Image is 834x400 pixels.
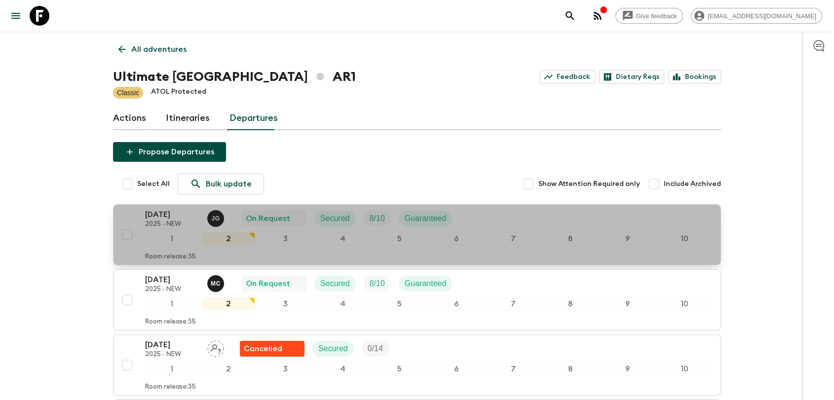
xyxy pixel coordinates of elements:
div: Secured [314,211,356,226]
div: Secured [312,341,354,357]
div: 10 [658,297,711,310]
p: Secured [320,278,350,290]
div: Flash Pack cancellation [240,341,304,357]
div: 7 [487,232,539,245]
p: All adventures [131,43,187,55]
button: search adventures [560,6,580,26]
a: Feedback [540,70,595,84]
p: M C [211,280,221,288]
div: 10 [658,363,711,375]
div: 2 [202,297,255,310]
div: Trip Fill [362,341,389,357]
a: Bulk update [178,174,264,194]
div: 6 [430,297,483,310]
p: Cancelled [244,343,282,355]
button: [DATE]2025 - NEWJessica GiachelloOn RequestSecuredTrip FillGuaranteed12345678910Room release:35 [113,204,721,265]
p: ATOL Protected [151,87,206,99]
button: menu [6,6,26,26]
p: On Request [246,278,290,290]
div: Secured [314,276,356,291]
p: J G [211,215,220,222]
div: 6 [430,363,483,375]
div: 10 [658,232,711,245]
button: [DATE]2025 - NEWMariano CenzanoOn RequestSecuredTrip FillGuaranteed12345678910Room release:35 [113,269,721,330]
a: Actions [113,107,146,130]
a: All adventures [113,39,192,59]
div: 5 [373,232,426,245]
span: Mariano Cenzano [207,278,226,286]
p: [DATE] [145,209,199,220]
span: Select All [137,179,170,189]
span: Assign pack leader [207,343,224,351]
p: Secured [320,213,350,224]
div: 3 [259,232,312,245]
p: Room release: 35 [145,383,196,391]
div: 4 [316,363,369,375]
div: 1 [145,232,198,245]
button: MC [207,275,226,292]
p: On Request [246,213,290,224]
span: [EMAIL_ADDRESS][DOMAIN_NAME] [702,12,822,20]
div: 2 [202,232,255,245]
p: Bulk update [206,178,252,190]
p: Room release: 35 [145,318,196,326]
span: Include Archived [664,179,721,189]
h1: Ultimate [GEOGRAPHIC_DATA] AR1 [113,67,356,87]
div: 5 [373,297,426,310]
div: 9 [601,232,653,245]
p: Guaranteed [405,278,447,290]
p: 0 / 14 [368,343,383,355]
p: 2025 - NEW [145,351,199,359]
div: [EMAIL_ADDRESS][DOMAIN_NAME] [691,8,822,24]
button: [DATE]2025 - NEWAssign pack leaderFlash Pack cancellationSecuredTrip Fill12345678910Room release:35 [113,334,721,396]
p: 2025 - NEW [145,286,199,293]
p: [DATE] [145,339,199,351]
div: 8 [544,232,597,245]
button: Propose Departures [113,142,226,162]
span: Give feedback [631,12,682,20]
div: 7 [487,297,539,310]
a: Itineraries [166,107,210,130]
p: 2025 - NEW [145,220,199,228]
span: Jessica Giachello [207,213,226,221]
a: Departures [229,107,278,130]
div: 8 [544,363,597,375]
p: 8 / 10 [370,213,385,224]
div: 3 [259,363,312,375]
div: 9 [601,297,653,310]
div: Trip Fill [364,276,391,291]
a: Bookings [668,70,721,84]
p: Secured [318,343,348,355]
p: [DATE] [145,274,199,286]
div: 3 [259,297,312,310]
div: 9 [601,363,653,375]
div: 4 [316,232,369,245]
button: JG [207,210,226,227]
span: Show Attention Required only [538,179,640,189]
div: 2 [202,363,255,375]
div: 5 [373,363,426,375]
div: 1 [145,363,198,375]
p: Guaranteed [405,213,447,224]
p: Room release: 35 [145,253,196,261]
div: 1 [145,297,198,310]
div: Trip Fill [364,211,391,226]
div: 4 [316,297,369,310]
a: Give feedback [615,8,683,24]
a: Dietary Reqs [599,70,664,84]
div: 6 [430,232,483,245]
p: 8 / 10 [370,278,385,290]
div: 7 [487,363,539,375]
div: 8 [544,297,597,310]
p: Classic [117,88,139,98]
